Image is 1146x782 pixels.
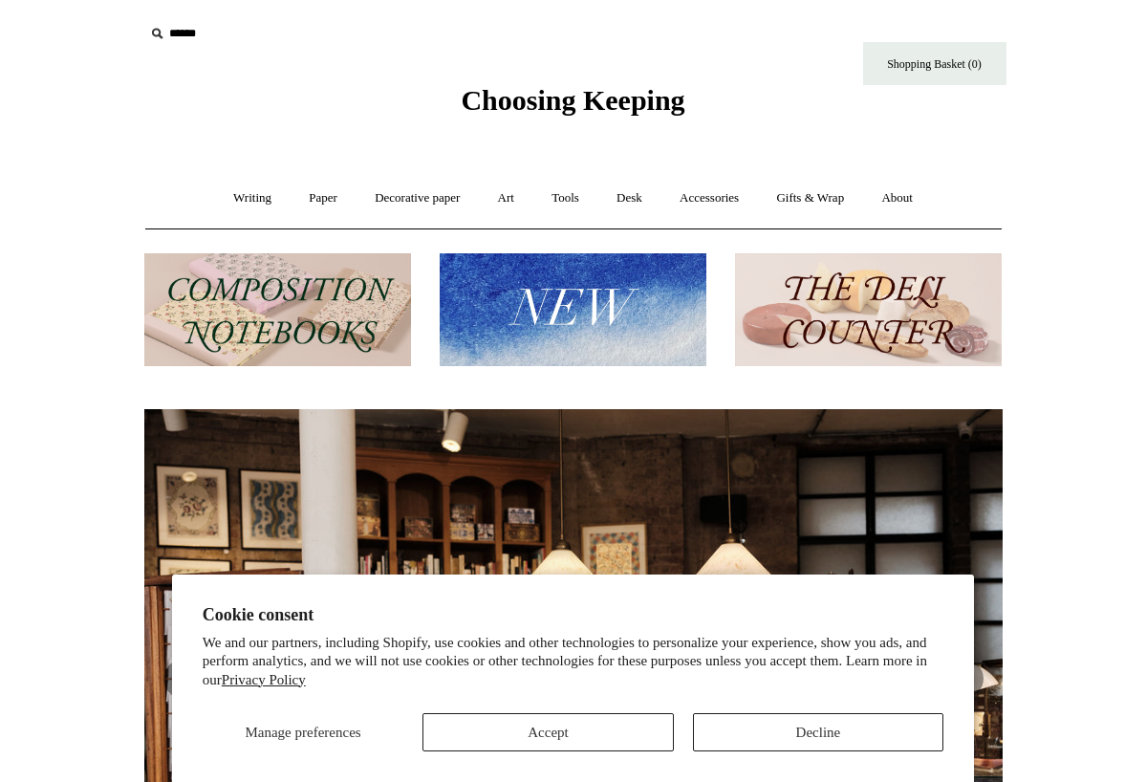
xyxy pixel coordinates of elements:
a: Decorative paper [357,173,477,224]
img: The Deli Counter [735,253,1002,367]
h2: Cookie consent [203,605,943,625]
a: Tools [534,173,596,224]
span: Manage preferences [245,725,360,740]
button: Accept [422,713,673,751]
img: New.jpg__PID:f73bdf93-380a-4a35-bcfe-7823039498e1 [440,253,706,367]
button: Previous [163,660,202,698]
button: Manage preferences [203,713,403,751]
a: Choosing Keeping [461,99,684,113]
a: About [864,173,930,224]
a: Accessories [662,173,756,224]
a: Art [481,173,531,224]
img: 202302 Composition ledgers.jpg__PID:69722ee6-fa44-49dd-a067-31375e5d54ec [144,253,411,367]
a: Privacy Policy [222,672,306,687]
a: Shopping Basket (0) [863,42,1006,85]
span: Choosing Keeping [461,84,684,116]
button: Decline [693,713,943,751]
a: Paper [292,173,355,224]
a: Gifts & Wrap [759,173,861,224]
a: Writing [216,173,289,224]
a: Desk [599,173,659,224]
p: We and our partners, including Shopify, use cookies and other technologies to personalize your ex... [203,634,943,690]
